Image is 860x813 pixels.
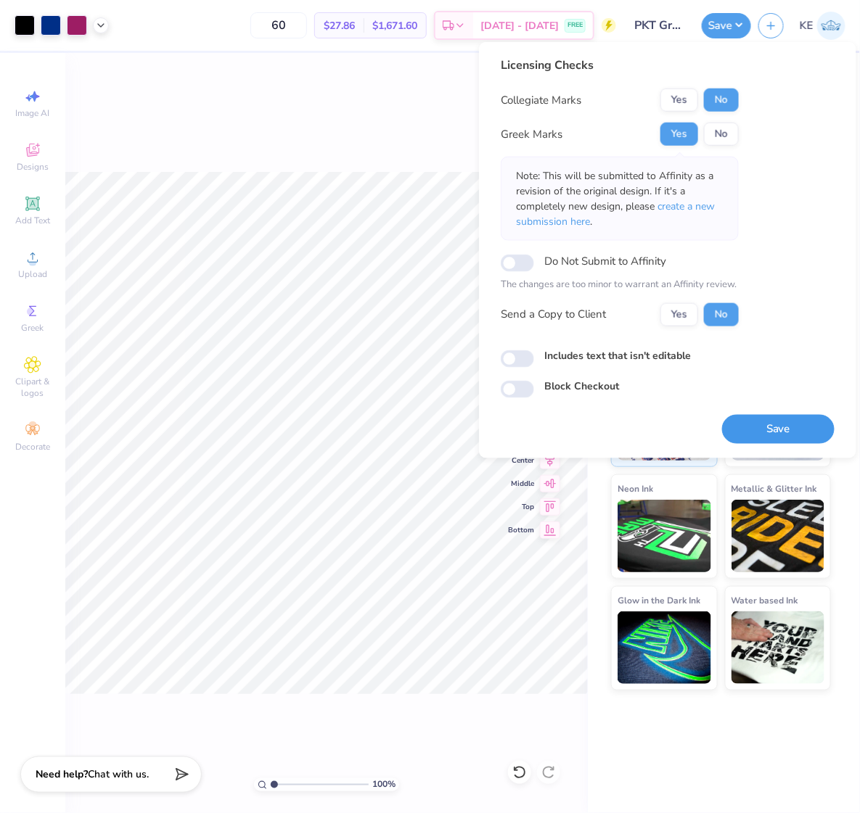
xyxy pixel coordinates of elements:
button: Yes [660,302,698,326]
div: Greek Marks [501,126,562,143]
span: create a new submission here [516,199,715,228]
span: Middle [508,479,534,489]
span: Chat with us. [88,768,149,782]
span: Glow in the Dark Ink [618,593,700,608]
span: Decorate [15,441,50,453]
button: No [704,302,739,326]
button: No [704,123,739,146]
div: Collegiate Marks [501,92,581,109]
p: The changes are too minor to warrant an Affinity review. [501,278,739,292]
button: No [704,88,739,112]
strong: Need help? [36,768,88,782]
a: KE [800,12,845,40]
button: Save [702,13,751,38]
span: Water based Ink [732,593,798,608]
img: Neon Ink [618,500,711,572]
span: Image AI [16,107,50,119]
div: Licensing Checks [501,57,739,74]
span: Top [508,502,534,512]
img: Metallic & Glitter Ink [732,500,825,572]
span: $27.86 [324,18,355,33]
img: Glow in the Dark Ink [618,611,711,684]
span: Designs [17,161,49,173]
span: 100 % [372,778,396,791]
div: Send a Copy to Client [501,306,606,323]
span: Center [508,455,534,466]
span: Metallic & Glitter Ink [732,481,817,496]
img: Water based Ink [732,611,825,684]
span: Clipart & logos [7,376,58,399]
button: Yes [660,123,698,146]
label: Do Not Submit to Affinity [544,252,666,271]
span: Upload [18,268,47,280]
button: Yes [660,88,698,112]
input: Untitled Design [623,11,695,40]
img: Kent Everic Delos Santos [817,12,845,40]
span: Add Text [15,215,50,226]
span: Greek [22,322,44,334]
span: Neon Ink [618,481,653,496]
span: [DATE] - [DATE] [480,18,559,33]
p: Note: This will be submitted to Affinity as a revision of the original design. If it's a complete... [516,168,724,229]
span: Bottom [508,525,534,535]
span: KE [800,17,814,34]
button: Save [722,414,835,444]
span: FREE [568,20,583,30]
label: Includes text that isn't editable [544,347,691,363]
span: $1,671.60 [372,18,417,33]
label: Block Checkout [544,379,619,394]
input: – – [250,12,307,38]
